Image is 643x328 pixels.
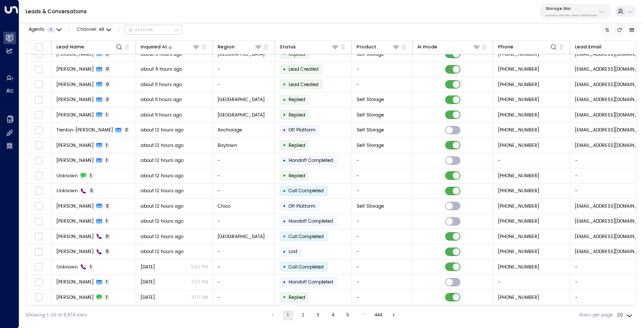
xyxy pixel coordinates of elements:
[283,261,286,272] div: •
[352,229,413,244] td: -
[283,155,286,166] div: •
[105,66,111,72] span: 0
[213,214,275,229] td: -
[417,43,481,51] div: AI mode
[283,200,286,212] div: •
[213,245,275,259] td: -
[283,185,286,197] div: •
[35,81,43,89] span: Toggle select row
[74,25,114,34] button: Channel:All
[289,157,333,164] span: Handoff Completed
[35,263,43,271] span: Toggle select row
[56,233,94,240] span: Jesse Nielsen
[35,156,43,164] span: Toggle select row
[35,172,43,180] span: Toggle select row
[141,96,182,103] span: about 11 hours ago
[283,310,293,320] button: page 1
[124,127,130,133] span: 2
[56,279,94,285] span: Melanie
[192,294,208,301] p: 11:07 PM
[99,27,104,32] span: All
[35,65,43,73] span: Toggle select row
[280,43,296,51] div: Status
[56,43,84,51] div: Lead Name
[74,25,114,34] span: Channel:
[289,173,305,179] span: Replied
[141,112,182,118] span: about 11 hours ago
[124,25,182,35] button: Actions
[56,248,94,255] span: Jesse Nielsen
[498,81,539,88] span: +12088692446
[56,264,78,270] span: Unknown
[35,126,43,134] span: Toggle select row
[218,96,265,103] span: Twin Falls
[283,277,286,288] div: •
[141,43,201,51] div: Inquired At
[289,81,319,88] span: Lead Created
[498,43,558,51] div: Phone
[352,290,413,305] td: -
[498,66,539,72] span: +15304152134
[56,157,94,164] span: John Doe
[283,216,286,227] div: •
[56,127,113,133] span: Trenton-Andrew Chukwak
[213,259,275,274] td: -
[373,310,384,320] button: Go to page 444
[26,25,64,34] button: Agents1
[35,187,43,195] span: Toggle select row
[218,142,237,149] span: Baytown
[35,278,43,286] span: Toggle select row
[352,245,413,259] td: -
[615,25,625,35] span: Refresh
[56,66,94,72] span: Joseph Mazak
[35,233,43,241] span: Toggle select row
[283,246,286,257] div: •
[218,203,230,209] span: Chico
[352,259,413,274] td: -
[389,310,399,320] button: Go to next page
[191,264,208,270] p: 11:50 PM
[289,264,324,270] span: Call Completed
[213,168,275,183] td: -
[141,294,155,301] span: Yesterday
[141,81,182,88] span: about 11 hours ago
[357,43,376,51] div: Product
[141,142,183,149] span: about 12 hours ago
[289,142,305,149] span: Replied
[579,312,614,319] label: Rows per page:
[268,310,399,320] nav: pagination navigation
[213,290,275,305] td: -
[357,127,384,133] span: Self Storage
[498,112,539,118] span: +19153049629
[105,158,109,163] span: 1
[29,27,44,32] span: Agents
[352,62,413,77] td: -
[26,8,87,15] a: Leads & Conversations
[498,203,539,209] span: +15304785663
[218,43,263,51] div: Region
[35,95,43,104] span: Toggle select row
[289,279,333,285] span: Handoff Completed
[56,43,124,51] div: Lead Name
[47,27,55,33] span: 1
[298,310,308,320] button: Go to page 2
[89,173,94,179] span: 1
[289,294,305,301] span: Replied
[105,279,109,285] span: 1
[56,142,94,149] span: Noemi Rodriguez
[127,27,153,33] div: Actions
[352,184,413,199] td: -
[493,153,570,168] td: -
[283,109,286,120] div: •
[56,96,94,103] span: Darren Peacock
[289,233,324,240] span: Call Completed
[89,264,94,270] span: 1
[352,275,413,290] td: -
[289,66,319,72] span: Lead Created
[105,295,109,300] span: 1
[493,275,570,290] td: -
[313,310,323,320] button: Go to page 3
[141,279,155,285] span: Yesterday
[283,125,286,136] div: •
[358,310,368,320] div: …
